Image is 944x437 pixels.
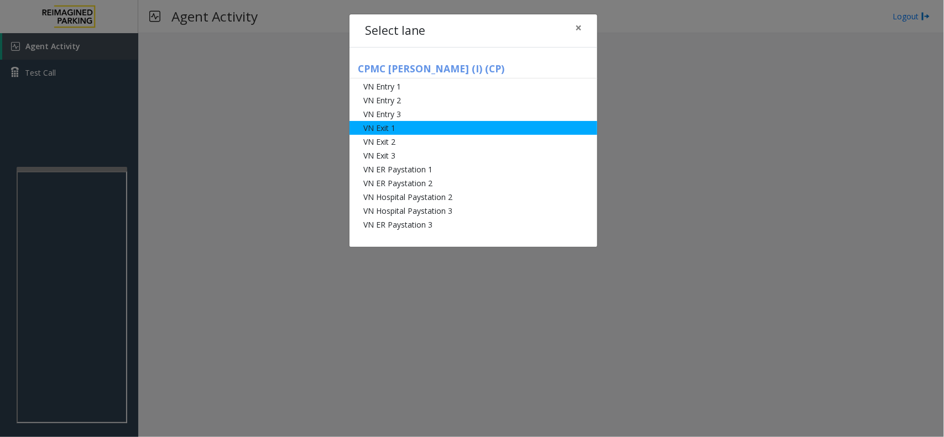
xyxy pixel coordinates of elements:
[365,22,425,40] h4: Select lane
[350,149,597,162] li: VN Exit 3
[350,162,597,176] li: VN ER Paystation 1
[350,204,597,218] li: VN Hospital Paystation 3
[350,107,597,121] li: VN Entry 3
[350,190,597,204] li: VN Hospital Paystation 2
[350,63,597,78] h5: CPMC [PERSON_NAME] (I) (CP)
[350,121,597,135] li: VN Exit 1
[350,176,597,190] li: VN ER Paystation 2
[350,93,597,107] li: VN Entry 2
[567,14,590,41] button: Close
[350,80,597,93] li: VN Entry 1
[350,135,597,149] li: VN Exit 2
[350,218,597,231] li: VN ER Paystation 3
[575,20,582,35] span: ×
